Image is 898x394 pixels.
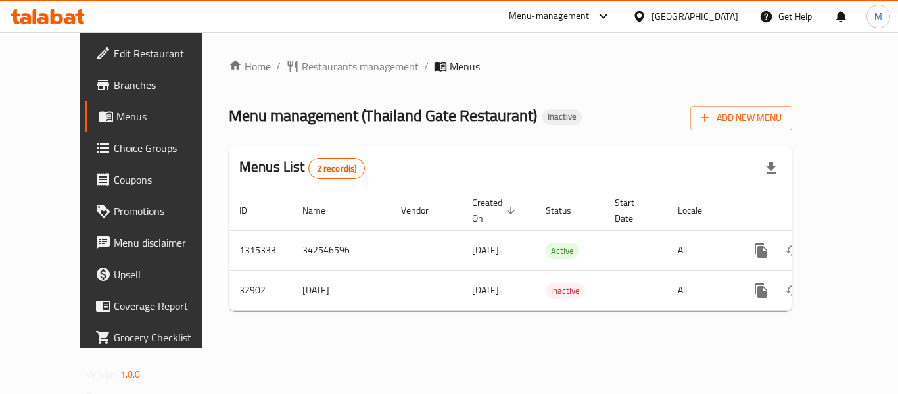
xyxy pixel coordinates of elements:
span: Add New Menu [701,110,782,126]
a: Choice Groups [85,132,229,164]
button: more [745,275,777,307]
a: Upsell [85,259,229,290]
table: enhanced table [229,191,882,311]
span: Choice Groups [114,140,219,156]
span: 2 record(s) [309,162,365,175]
span: Edit Restaurant [114,45,219,61]
div: Menu-management [509,9,590,24]
span: Inactive [546,283,585,299]
span: Active [546,243,579,259]
div: [GEOGRAPHIC_DATA] [651,9,738,24]
span: Inactive [542,111,582,122]
span: Menu disclaimer [114,235,219,251]
span: Version: [86,366,118,383]
span: Coverage Report [114,298,219,314]
button: Change Status [777,275,809,307]
span: Upsell [114,266,219,282]
span: Start Date [615,195,651,226]
nav: breadcrumb [229,59,792,74]
span: [DATE] [472,282,499,299]
span: Menus [116,109,219,124]
a: Menus [85,101,229,132]
td: All [667,230,735,270]
span: 1.0.0 [120,366,141,383]
span: Locale [678,203,719,218]
a: Branches [85,69,229,101]
h2: Menus List [239,157,365,179]
span: Created On [472,195,519,226]
td: 1315333 [229,230,292,270]
button: Change Status [777,235,809,266]
td: 32902 [229,270,292,310]
td: 342546596 [292,230,390,270]
td: All [667,270,735,310]
a: Grocery Checklist [85,322,229,353]
span: Name [302,203,343,218]
li: / [276,59,281,74]
a: Promotions [85,195,229,227]
span: Vendor [401,203,446,218]
span: Menu management ( Thailand Gate Restaurant ) [229,101,537,130]
li: / [424,59,429,74]
a: Coupons [85,164,229,195]
a: Coverage Report [85,290,229,322]
div: Total records count [308,158,366,179]
span: Promotions [114,203,219,219]
td: [DATE] [292,270,390,310]
a: Restaurants management [286,59,419,74]
button: Add New Menu [690,106,792,130]
span: Status [546,203,588,218]
span: [DATE] [472,241,499,259]
span: Coupons [114,172,219,187]
div: Inactive [542,109,582,125]
th: Actions [735,191,882,231]
a: Edit Restaurant [85,37,229,69]
div: Export file [755,153,787,184]
span: ID [239,203,264,218]
td: - [604,270,667,310]
span: M [874,9,882,24]
span: Menus [450,59,480,74]
button: more [745,235,777,266]
span: Grocery Checklist [114,330,219,345]
span: Branches [114,77,219,93]
a: Menu disclaimer [85,227,229,259]
td: - [604,230,667,270]
span: Restaurants management [302,59,419,74]
div: Active [546,243,579,259]
a: Home [229,59,271,74]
